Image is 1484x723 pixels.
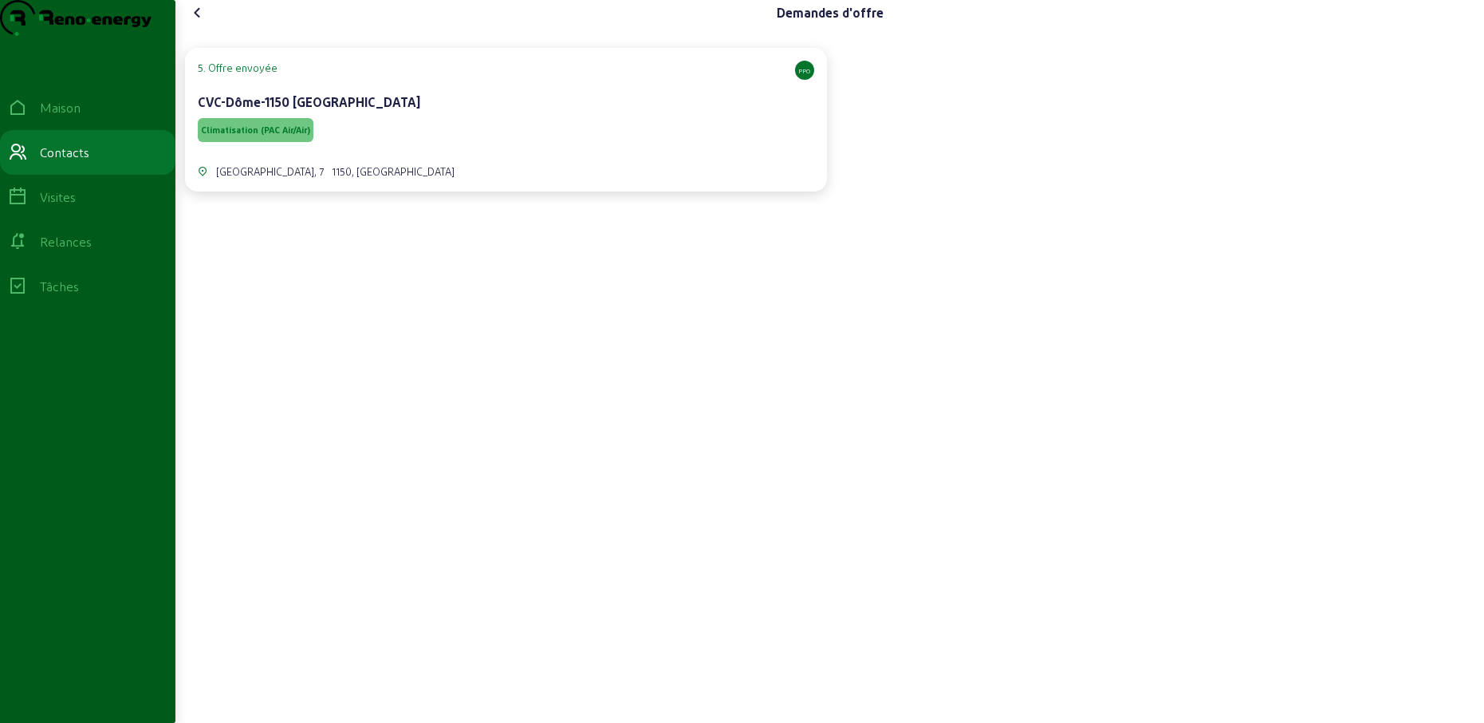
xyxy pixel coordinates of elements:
font: Demandes d'offre [777,5,884,20]
font: 5. Offre envoyée [198,61,278,73]
font: Tâches [40,279,79,294]
font: [GEOGRAPHIC_DATA], 7 [216,165,324,177]
font: CVC-Dôme-1150 [GEOGRAPHIC_DATA] [198,94,420,109]
font: Maison [40,100,81,115]
font: 1150, [GEOGRAPHIC_DATA] [332,165,455,177]
font: Relances [40,234,92,249]
font: PPO [798,67,810,74]
font: Visites [40,189,76,204]
font: Climatisation (PAC Air/Air) [201,124,310,135]
font: Contacts [40,144,89,160]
